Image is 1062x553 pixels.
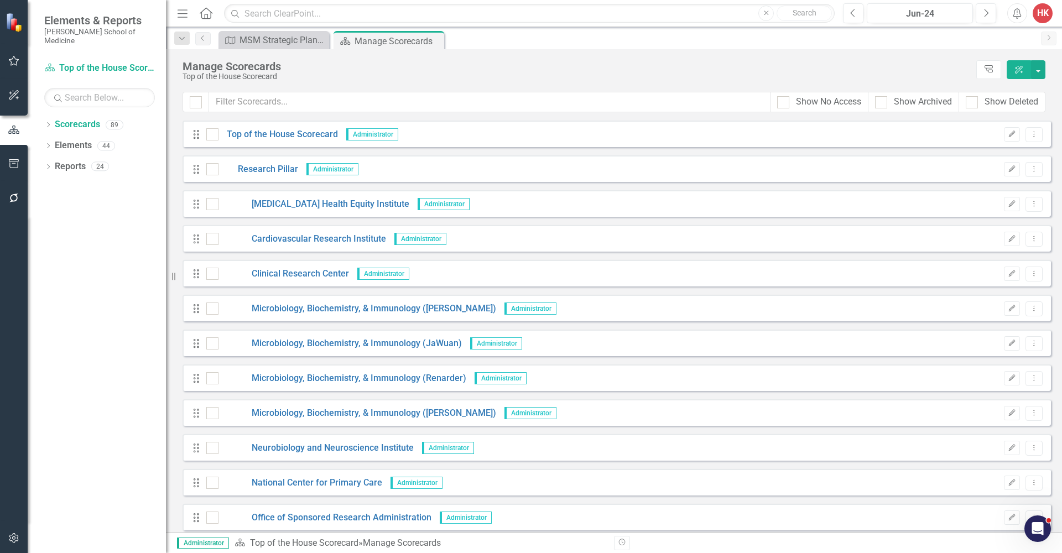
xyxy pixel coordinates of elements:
[218,512,431,524] a: Office of Sponsored Research Administration
[55,118,100,131] a: Scorecards
[470,337,522,349] span: Administrator
[177,538,229,549] span: Administrator
[357,268,409,280] span: Administrator
[55,139,92,152] a: Elements
[55,160,86,173] a: Reports
[235,537,606,550] div: » Manage Scorecards
[504,407,556,419] span: Administrator
[218,477,382,489] a: National Center for Primary Care
[106,120,123,129] div: 89
[218,442,414,455] a: Neurobiology and Neuroscience Institute
[183,72,971,81] div: Top of the House Scorecard
[867,3,973,23] button: Jun-24
[218,407,496,420] a: Microbiology, Biochemistry, & Immunology ([PERSON_NAME])
[224,4,835,23] input: Search ClearPoint...
[218,372,466,385] a: Microbiology, Biochemistry, & Immunology (Renarder)
[306,163,358,175] span: Administrator
[504,302,556,315] span: Administrator
[1024,515,1051,542] iframe: Intercom live chat
[218,163,298,176] a: Research Pillar
[422,442,474,454] span: Administrator
[183,60,971,72] div: Manage Scorecards
[394,233,446,245] span: Administrator
[793,8,816,17] span: Search
[44,62,155,75] a: Top of the House Scorecard
[391,477,442,489] span: Administrator
[218,268,349,280] a: Clinical Research Center
[218,233,386,246] a: Cardiovascular Research Institute
[44,14,155,27] span: Elements & Reports
[209,92,771,112] input: Filter Scorecards...
[894,96,952,108] div: Show Archived
[218,198,409,211] a: [MEDICAL_DATA] Health Equity Institute
[871,7,969,20] div: Jun-24
[221,33,326,47] a: MSM Strategic Plan Architecture (MSM's Preferred Future)
[355,34,441,48] div: Manage Scorecards
[44,88,155,107] input: Search Below...
[218,128,338,141] a: Top of the House Scorecard
[6,12,25,32] img: ClearPoint Strategy
[796,96,861,108] div: Show No Access
[346,128,398,140] span: Administrator
[44,27,155,45] small: [PERSON_NAME] School of Medicine
[475,372,527,384] span: Administrator
[1033,3,1053,23] button: HK
[777,6,832,21] button: Search
[91,162,109,171] div: 24
[985,96,1038,108] div: Show Deleted
[218,337,462,350] a: Microbiology, Biochemistry, & Immunology (JaWuan)
[240,33,326,47] div: MSM Strategic Plan Architecture (MSM's Preferred Future)
[97,141,115,150] div: 44
[418,198,470,210] span: Administrator
[440,512,492,524] span: Administrator
[218,302,496,315] a: Microbiology, Biochemistry, & Immunology ([PERSON_NAME])
[250,538,358,548] a: Top of the House Scorecard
